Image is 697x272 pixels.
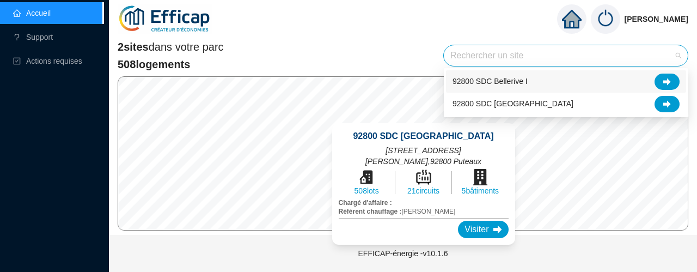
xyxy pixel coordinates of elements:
span: 2 sites [118,41,149,53]
canvas: Map [118,77,688,230]
span: check-square [13,57,21,65]
a: homeAccueil [13,9,51,17]
span: [PERSON_NAME] [339,207,509,216]
div: 92800 SDC Bellerive I [446,70,686,93]
img: power [591,4,620,34]
div: 92800 SDC Le France [446,93,686,115]
span: 21 circuits [407,185,439,196]
span: Chargé d'affaire : [339,199,392,207]
span: [STREET_ADDRESS][PERSON_NAME] , 92800 Puteaux [339,145,509,167]
span: Référent chauffage : [339,208,402,215]
span: 92800 SDC [GEOGRAPHIC_DATA] [453,98,573,110]
span: 5 bâtiments [460,185,502,196]
span: Actions requises [26,57,82,65]
span: home [562,9,582,29]
span: [PERSON_NAME] [625,2,688,37]
a: questionSupport [13,33,53,41]
span: 508 lots [354,185,379,196]
span: 92800 SDC [GEOGRAPHIC_DATA] [353,130,493,143]
div: Visiter [458,221,508,238]
span: dans votre parc [118,39,224,55]
span: 508 logements [118,57,224,72]
span: 92800 SDC Bellerive I [453,76,528,87]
